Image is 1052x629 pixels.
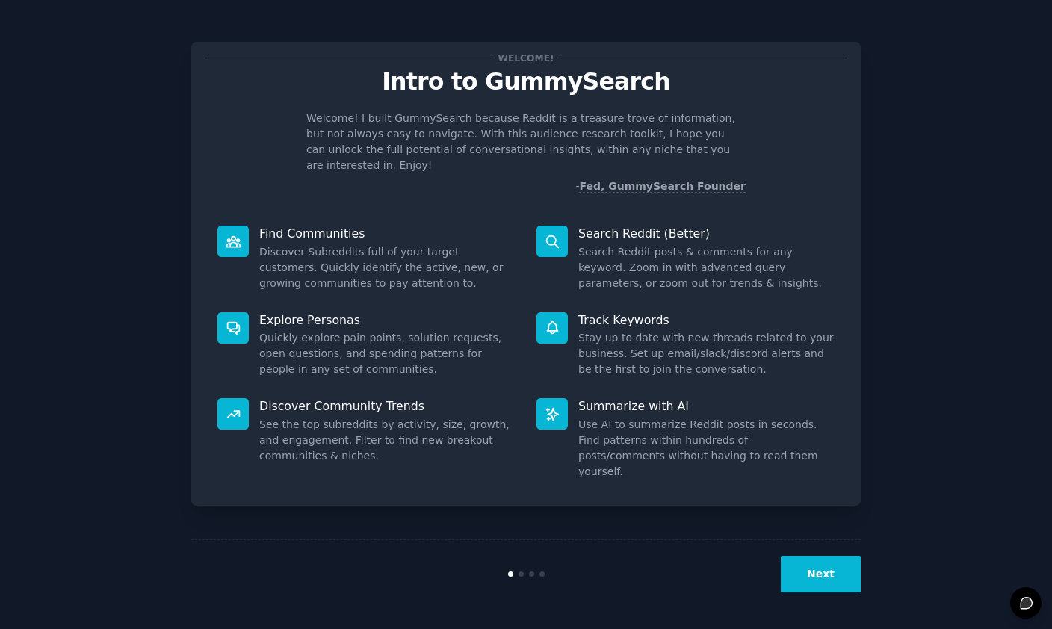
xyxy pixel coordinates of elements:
[259,330,516,377] dd: Quickly explore pain points, solution requests, open questions, and spending patterns for people ...
[575,179,746,194] div: -
[259,417,516,464] dd: See the top subreddits by activity, size, growth, and engagement. Filter to find new breakout com...
[578,244,835,291] dd: Search Reddit posts & comments for any keyword. Zoom in with advanced query parameters, or zoom o...
[259,312,516,328] p: Explore Personas
[579,180,746,193] a: Fed, GummySearch Founder
[578,226,835,241] p: Search Reddit (Better)
[207,69,845,95] p: Intro to GummySearch
[578,417,835,480] dd: Use AI to summarize Reddit posts in seconds. Find patterns within hundreds of posts/comments with...
[259,226,516,241] p: Find Communities
[495,50,557,66] span: Welcome!
[259,244,516,291] dd: Discover Subreddits full of your target customers. Quickly identify the active, new, or growing c...
[578,312,835,328] p: Track Keywords
[259,398,516,414] p: Discover Community Trends
[578,330,835,377] dd: Stay up to date with new threads related to your business. Set up email/slack/discord alerts and ...
[306,111,746,173] p: Welcome! I built GummySearch because Reddit is a treasure trove of information, but not always ea...
[781,556,861,592] button: Next
[578,398,835,414] p: Summarize with AI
